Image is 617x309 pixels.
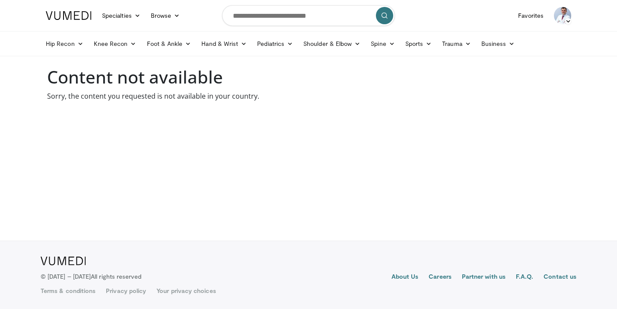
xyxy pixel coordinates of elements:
[196,35,252,52] a: Hand & Wrist
[41,272,142,281] p: © [DATE] – [DATE]
[106,286,146,295] a: Privacy policy
[298,35,366,52] a: Shoulder & Elbow
[366,35,400,52] a: Spine
[513,7,549,24] a: Favorites
[47,67,570,87] h1: Content not available
[41,257,86,265] img: VuMedi Logo
[89,35,142,52] a: Knee Recon
[252,35,298,52] a: Pediatrics
[462,272,506,283] a: Partner with us
[554,7,571,24] img: Avatar
[222,5,395,26] input: Search topics, interventions
[142,35,197,52] a: Foot & Ankle
[156,286,216,295] a: Your privacy choices
[476,35,520,52] a: Business
[97,7,146,24] a: Specialties
[516,272,533,283] a: F.A.Q.
[41,35,89,52] a: Hip Recon
[46,11,92,20] img: VuMedi Logo
[544,272,576,283] a: Contact us
[391,272,419,283] a: About Us
[47,91,570,101] p: Sorry, the content you requested is not available in your country.
[41,286,95,295] a: Terms & conditions
[146,7,185,24] a: Browse
[400,35,437,52] a: Sports
[437,35,476,52] a: Trauma
[91,273,141,280] span: All rights reserved
[429,272,452,283] a: Careers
